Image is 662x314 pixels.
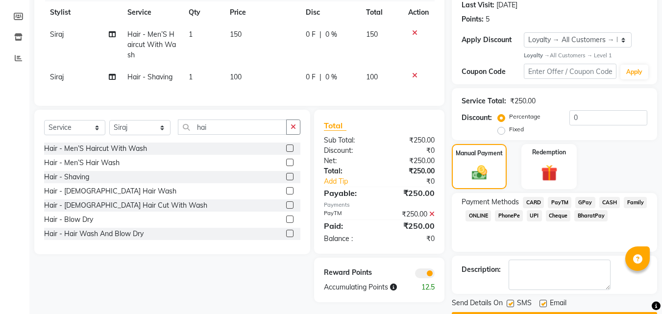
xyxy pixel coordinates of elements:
div: Hair - [DEMOGRAPHIC_DATA] Hair Cut With Wash [44,200,207,211]
div: ₹250.00 [379,187,442,199]
span: Payment Methods [462,197,519,207]
span: UPI [527,210,542,221]
span: 1 [189,72,193,81]
div: ₹250.00 [379,166,442,176]
div: Hair - Blow Dry [44,215,93,225]
th: Service [122,1,183,24]
div: ₹0 [379,234,442,244]
img: _gift.svg [536,163,563,183]
span: 150 [366,30,378,39]
span: CARD [523,197,544,208]
label: Fixed [509,125,524,134]
div: Discount: [317,145,379,156]
span: Email [550,298,566,310]
span: 100 [230,72,242,81]
span: Hair - Men’S Haircut With Wash [127,30,176,59]
th: Qty [183,1,224,24]
span: 0 % [325,72,337,82]
span: CASH [599,197,620,208]
span: Family [624,197,647,208]
div: Payments [324,201,435,209]
th: Price [224,1,300,24]
div: Hair - Men’S Hair Wash [44,158,120,168]
input: Search or Scan [178,120,287,135]
span: ONLINE [466,210,491,221]
th: Total [360,1,403,24]
div: ₹250.00 [510,96,536,106]
span: 0 F [306,72,316,82]
div: Balance : [317,234,379,244]
span: 100 [366,72,378,81]
span: Cheque [546,210,571,221]
div: 12.5 [411,282,442,292]
div: Sub Total: [317,135,379,145]
div: Payable: [317,187,379,199]
div: Hair - Hair Wash And Blow Dry [44,229,144,239]
a: Add Tip [317,176,390,187]
div: Service Total: [462,96,506,106]
th: Disc [300,1,360,24]
label: Manual Payment [456,149,503,158]
div: Hair - [DEMOGRAPHIC_DATA] Hair Wash [44,186,176,196]
div: Accumulating Points [317,282,411,292]
div: Coupon Code [462,67,523,77]
span: Siraj [50,30,64,39]
span: 0 F [306,29,316,40]
div: Description: [462,265,501,275]
div: Total: [317,166,379,176]
button: Apply [620,65,648,79]
div: ₹250.00 [379,156,442,166]
span: 0 % [325,29,337,40]
div: Discount: [462,113,492,123]
div: PayTM [317,209,379,219]
span: | [319,29,321,40]
div: Hair - Shaving [44,172,89,182]
label: Redemption [532,148,566,157]
span: Hair - Shaving [127,72,172,81]
div: Hair - Men’S Haircut With Wash [44,144,147,154]
span: SMS [517,298,532,310]
img: _cash.svg [467,164,492,181]
div: Apply Discount [462,35,523,45]
span: Total [324,121,346,131]
span: Send Details On [452,298,503,310]
span: Siraj [50,72,64,81]
span: | [319,72,321,82]
strong: Loyalty → [524,52,550,59]
span: BharatPay [574,210,608,221]
div: ₹250.00 [379,220,442,232]
div: Paid: [317,220,379,232]
span: 1 [189,30,193,39]
span: GPay [575,197,595,208]
span: 150 [230,30,242,39]
div: Points: [462,14,484,24]
div: ₹250.00 [379,135,442,145]
div: ₹250.00 [379,209,442,219]
div: ₹0 [379,145,442,156]
th: Action [402,1,435,24]
span: PhonePe [495,210,523,221]
input: Enter Offer / Coupon Code [524,64,616,79]
label: Percentage [509,112,540,121]
div: 5 [486,14,490,24]
div: All Customers → Level 1 [524,51,647,60]
div: Net: [317,156,379,166]
th: Stylist [44,1,122,24]
span: PayTM [548,197,571,208]
div: Reward Points [317,267,379,278]
div: ₹0 [390,176,442,187]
